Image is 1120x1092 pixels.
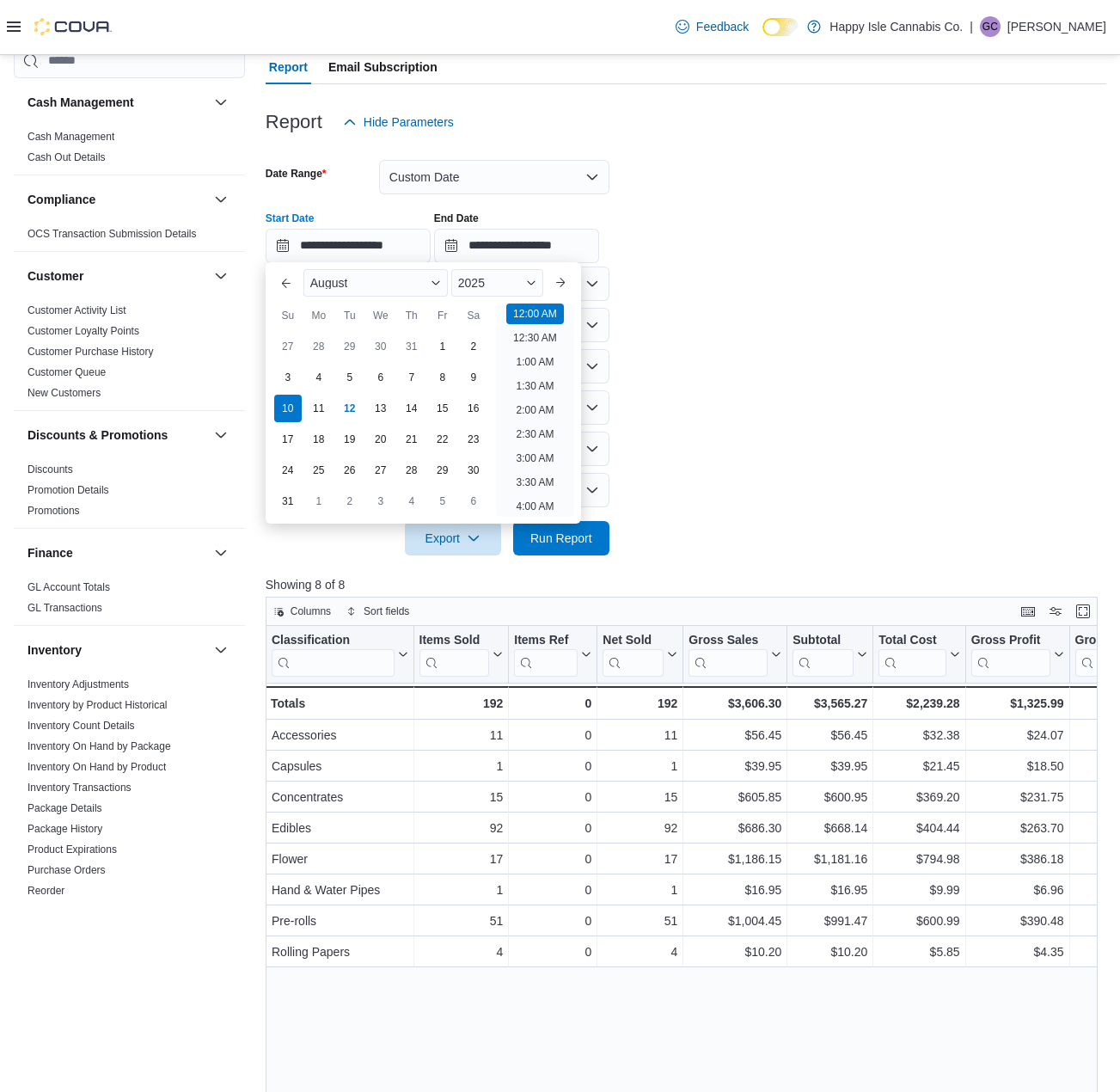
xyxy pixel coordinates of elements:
[460,333,487,360] div: day-2
[336,364,364,391] div: day-5
[367,426,395,453] div: day-20
[272,632,408,676] button: Classification
[28,641,207,658] button: Inventory
[211,91,231,112] button: Cash Management
[970,942,1063,962] div: $4.35
[419,787,503,807] div: 15
[514,942,591,962] div: 0
[429,395,456,422] div: day-15
[405,521,501,555] button: Export
[305,488,333,515] div: day-1
[603,880,677,900] div: 1
[585,318,599,332] button: Open list of options
[514,911,591,931] div: 0
[398,457,425,484] div: day-28
[980,16,1001,37] div: Glenn Cormier
[367,395,395,422] div: day-13
[211,424,231,445] button: Discounts & Promotions
[762,18,799,36] input: Dark Mode
[530,530,592,547] span: Run Report
[793,632,854,648] div: Subtotal
[429,302,456,329] div: Fr
[266,601,338,622] button: Columns
[509,376,560,396] li: 1:30 AM
[970,725,1063,745] div: $24.07
[689,632,768,648] div: Gross Sales
[603,818,677,838] div: 92
[878,632,959,676] button: Total Cost
[28,190,95,207] h3: Compliance
[689,632,781,676] button: Gross Sales
[689,880,781,900] div: $16.95
[793,911,867,931] div: $991.47
[1045,601,1066,622] button: Display options
[419,911,503,931] div: 51
[970,849,1063,869] div: $386.18
[305,333,333,360] div: day-28
[266,112,322,132] h3: Report
[878,693,959,714] div: $2,239.28
[28,863,106,875] a: Purchase Orders
[460,488,487,515] div: day-6
[878,787,959,807] div: $369.20
[28,190,207,207] button: Compliance
[398,302,425,329] div: Th
[793,632,867,676] button: Subtotal
[878,725,959,745] div: $32.38
[689,725,781,745] div: $56.45
[367,488,395,515] div: day-3
[14,223,245,250] div: Compliance
[1007,16,1106,37] p: [PERSON_NAME]
[970,911,1063,931] div: $390.48
[415,521,491,555] span: Export
[28,843,117,855] a: Product Expirations
[513,521,609,555] button: Run Report
[274,488,302,515] div: day-31
[266,212,315,225] label: Start Date
[28,324,139,336] a: Customer Loyalty Points
[496,304,574,517] ul: Time
[28,760,166,772] a: Inventory On Hand by Product
[367,457,395,484] div: day-27
[269,50,308,84] span: Report
[509,496,560,517] li: 4:00 AM
[28,543,207,561] button: Finance
[878,756,959,776] div: $21.45
[603,849,677,869] div: 17
[514,632,578,648] div: Items Ref
[1018,601,1038,622] button: Keyboard shortcuts
[509,424,560,445] li: 2:30 AM
[793,693,867,714] div: $3,565.27
[305,426,333,453] div: day-18
[28,641,82,658] h3: Inventory
[689,849,781,869] div: $1,186.15
[970,818,1063,838] div: $263.70
[585,277,599,291] button: Open list of options
[878,632,946,676] div: Total Cost
[364,113,454,131] span: Hide Parameters
[28,130,114,142] a: Cash Management
[398,488,425,515] div: day-4
[28,678,129,690] a: Inventory Adjustments
[793,725,867,745] div: $56.45
[419,756,503,776] div: 1
[509,352,560,372] li: 1:00 AM
[211,188,231,209] button: Compliance
[419,818,503,838] div: 92
[28,543,73,561] h3: Finance
[793,818,867,838] div: $668.14
[272,880,408,900] div: Hand & Water Pipes
[878,880,959,900] div: $9.99
[506,328,564,348] li: 12:30 AM
[689,632,768,676] div: Gross Sales
[14,126,245,174] div: Cash Management
[367,364,395,391] div: day-6
[878,849,959,869] div: $794.98
[793,849,867,869] div: $1,181.16
[970,632,1050,648] div: Gross Profit
[272,632,395,676] div: Classification
[429,333,456,360] div: day-1
[793,632,854,676] div: Subtotal
[419,725,503,745] div: 11
[398,426,425,453] div: day-21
